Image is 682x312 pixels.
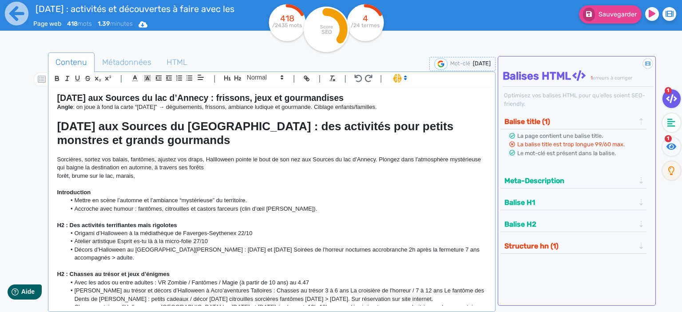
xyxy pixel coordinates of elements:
[502,217,645,232] div: Balise H2
[351,22,380,28] tspan: /24 termes
[293,72,295,84] span: |
[665,135,672,142] span: 1
[280,13,294,24] tspan: 418
[517,150,616,156] span: Le mot-clé est présent dans la balise.
[665,87,672,94] span: 1
[320,24,333,30] tspan: Score
[380,72,382,84] span: |
[66,287,487,303] li: [PERSON_NAME] au trésor et décors d’Halloween à Acro’aventures Talloires : Chasses au trésor 3 à ...
[98,20,110,28] b: 1.39
[57,103,487,111] p: : on joue à fond la carte “[DATE]” → déguisements, frissons, ambiance ludique et gourmande. Cibla...
[57,189,91,196] strong: Introduction
[579,5,642,24] button: Sauvegarder
[48,52,95,72] a: Contenu
[66,279,487,287] li: Avec les ados ou entre adultes : VR Zombie / Fantômes / Magie (à partir de 10 ans) au 4.47
[503,91,653,108] div: Optimisez vos balises HTML pour qu’elles soient SEO-friendly.
[591,75,593,81] span: 1
[67,20,92,28] span: mots
[502,114,638,129] button: Balise title (1)
[194,72,207,83] span: Aligment
[57,271,170,277] strong: H2 : Chasses au trésor et jeux d’énigmes
[389,73,410,84] span: I.Assistant
[57,93,343,103] strong: [DATE] aux Sources du lac d’Annecy : frissons, jeux et gourmandises
[67,20,78,28] b: 418
[363,13,368,24] tspan: 4
[502,217,638,232] button: Balise H2
[502,195,645,210] div: Balise H1
[273,22,302,28] tspan: /2435 mots
[48,50,94,74] span: Contenu
[57,222,177,228] strong: H2 : Des activités terrifiantes mais rigolotes
[517,132,603,139] span: La page contient une balise title.
[57,104,73,110] strong: Angle
[473,60,491,67] span: [DATE]
[502,239,645,253] div: Structure hn (1)
[502,195,638,210] button: Balise H1
[502,173,645,188] div: Meta-Description
[599,11,637,18] span: Sauvegarder
[57,120,456,147] strong: [DATE] aux Sources du [GEOGRAPHIC_DATA] : des activités pour petits monstres et grands gourmands
[214,72,216,84] span: |
[159,52,195,72] a: HTML
[517,141,625,148] span: La balise title est trop longue 99/60 max.
[66,237,487,245] li: Atelier artistique Esprit es-tu là à la micro-folie 27/10
[344,72,346,84] span: |
[503,70,653,83] h4: Balises HTML
[318,72,321,84] span: |
[159,50,194,74] span: HTML
[502,239,638,253] button: Structure hn (1)
[33,2,238,16] input: title
[57,172,487,180] p: forêt, brume sur le lac, marais,
[120,72,122,84] span: |
[95,52,159,72] a: Métadonnées
[98,20,133,28] span: minutes
[450,60,473,67] span: Mot-clé :
[502,173,638,188] button: Meta-Description
[33,20,61,28] span: Page web
[66,246,487,262] li: Décors d’Halloween au [GEOGRAPHIC_DATA][PERSON_NAME] : [DATE] et [DATE] Soirées de l'horreur noct...
[593,75,632,81] span: erreurs à corriger
[66,229,487,237] li: Origami d’Halloween à la médiathèque de Faverges-Seythenex 22/10
[66,196,487,204] li: Mettre en scène l’automne et l’ambiance “mystérieuse” du territoire.
[66,205,487,213] li: Accroche avec humour : fantômes, citrouilles et castors farceurs (clin d’œil [PERSON_NAME]).
[321,28,332,35] tspan: SEO
[434,58,448,70] img: google-serp-logo.png
[502,114,645,129] div: Balise title (1)
[95,50,159,74] span: Métadonnées
[57,156,487,172] p: Sorcières, sortez vos balais, fantômes, ajustez vos draps, Hallloween pointe le bout de son nez a...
